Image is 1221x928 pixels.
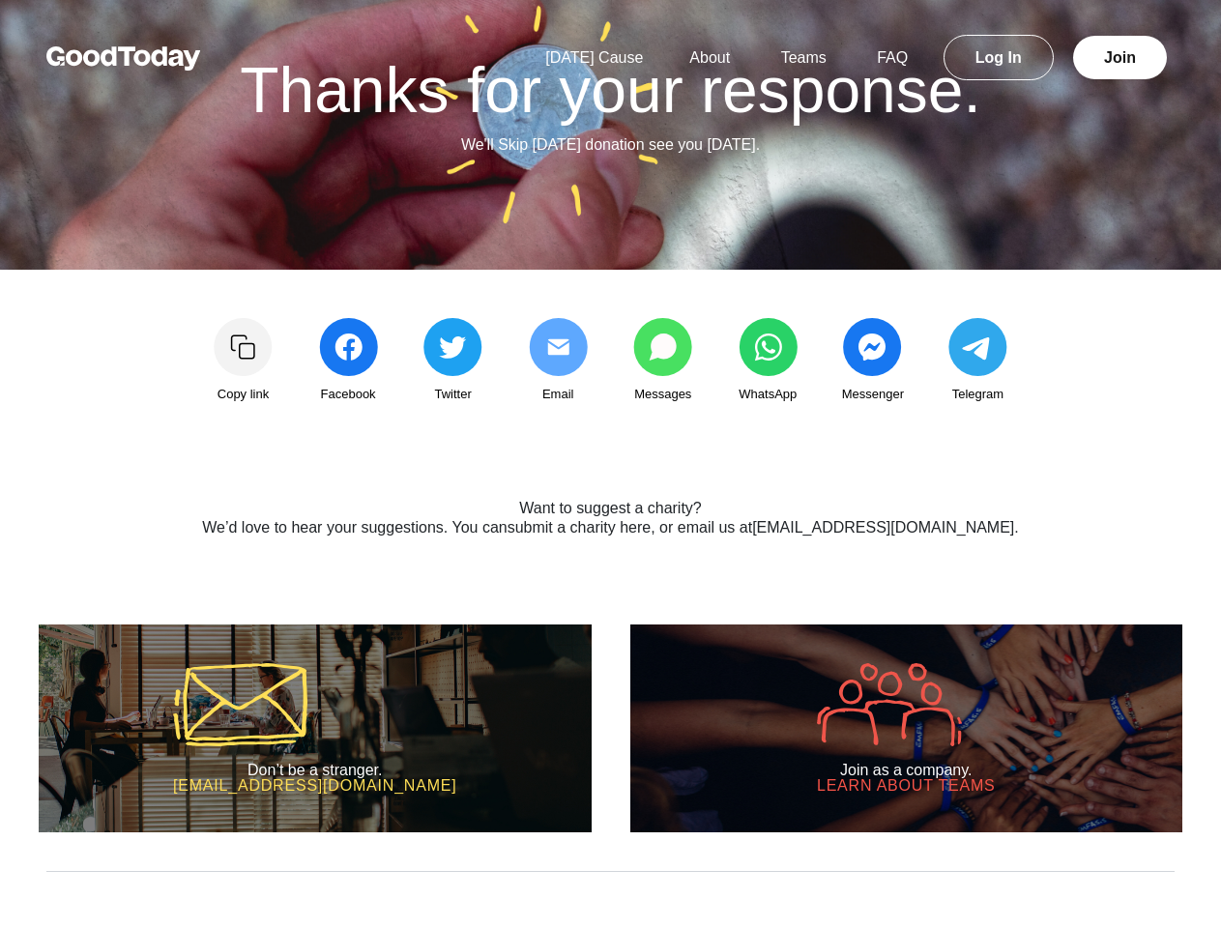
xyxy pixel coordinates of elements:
span: Copy link [218,384,269,405]
img: icon-company-9005efa6fbb31de5087adda016c9bae152a033d430c041dc1efcb478492f602d.svg [817,663,962,746]
img: share_whatsapp-5443f3cdddf22c2a0b826378880ed971e5ae1b823a31c339f5b218d16a196cbc.svg [739,318,798,376]
h2: Join as a company. [817,762,996,779]
a: Log In [944,35,1054,80]
h3: Learn about Teams [817,778,996,794]
img: share_email2-0c4679e4b4386d6a5b86d8c72d62db284505652625843b8f2b6952039b23a09d.svg [529,318,588,376]
a: [EMAIL_ADDRESS][DOMAIN_NAME] [752,519,1014,536]
h2: Want to suggest a charity? [131,500,1091,517]
img: share_twitter-4edeb73ec953106eaf988c2bc856af36d9939993d6d052e2104170eae85ec90a.svg [423,318,482,376]
a: Teams [758,49,850,66]
a: [DATE] Cause [522,49,666,66]
span: Messages [634,384,691,405]
img: icon-mail-5a43aaca37e600df00e56f9b8d918e47a1bfc3b774321cbcea002c40666e291d.svg [173,663,307,746]
a: submit a charity here [508,519,652,536]
img: share_messages-3b1fb8c04668ff7766dd816aae91723b8c2b0b6fc9585005e55ff97ac9a0ace1.svg [633,318,692,376]
img: share_facebook-c991d833322401cbb4f237049bfc194d63ef308eb3503c7c3024a8cbde471ffb.svg [319,318,378,376]
img: Copy link [214,318,273,376]
span: Messenger [842,384,904,405]
span: Telegram [952,384,1003,405]
span: Twitter [434,384,471,405]
img: share_messenger-c45e1c7bcbce93979a22818f7576546ad346c06511f898ed389b6e9c643ac9fb.svg [843,318,902,376]
p: We’d love to hear your suggestions. You can , or email us at . [131,516,1091,539]
a: Messages [615,318,712,405]
h1: Thanks for your response. [61,58,1160,122]
img: GoodToday [46,46,201,71]
a: Join as a company. Learn about Teams [630,624,1183,832]
a: About [666,49,753,66]
a: Telegram [929,318,1026,405]
a: Email [509,318,606,405]
span: Facebook [321,384,376,405]
span: WhatsApp [739,384,797,405]
a: Facebook [300,318,396,405]
a: Copy link [195,318,292,405]
img: share_telegram-202ce42bf2dc56a75ae6f480dc55a76afea62cc0f429ad49403062cf127563fc.svg [948,318,1007,376]
h2: Don’t be a stranger. [173,762,457,779]
h3: [EMAIL_ADDRESS][DOMAIN_NAME] [173,778,457,794]
a: FAQ [854,49,931,66]
a: WhatsApp [719,318,816,405]
a: Join [1073,36,1167,79]
span: Email [542,384,574,405]
a: Twitter [405,318,502,405]
a: Don’t be a stranger. [EMAIL_ADDRESS][DOMAIN_NAME] [39,624,592,832]
a: Messenger [825,318,921,405]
